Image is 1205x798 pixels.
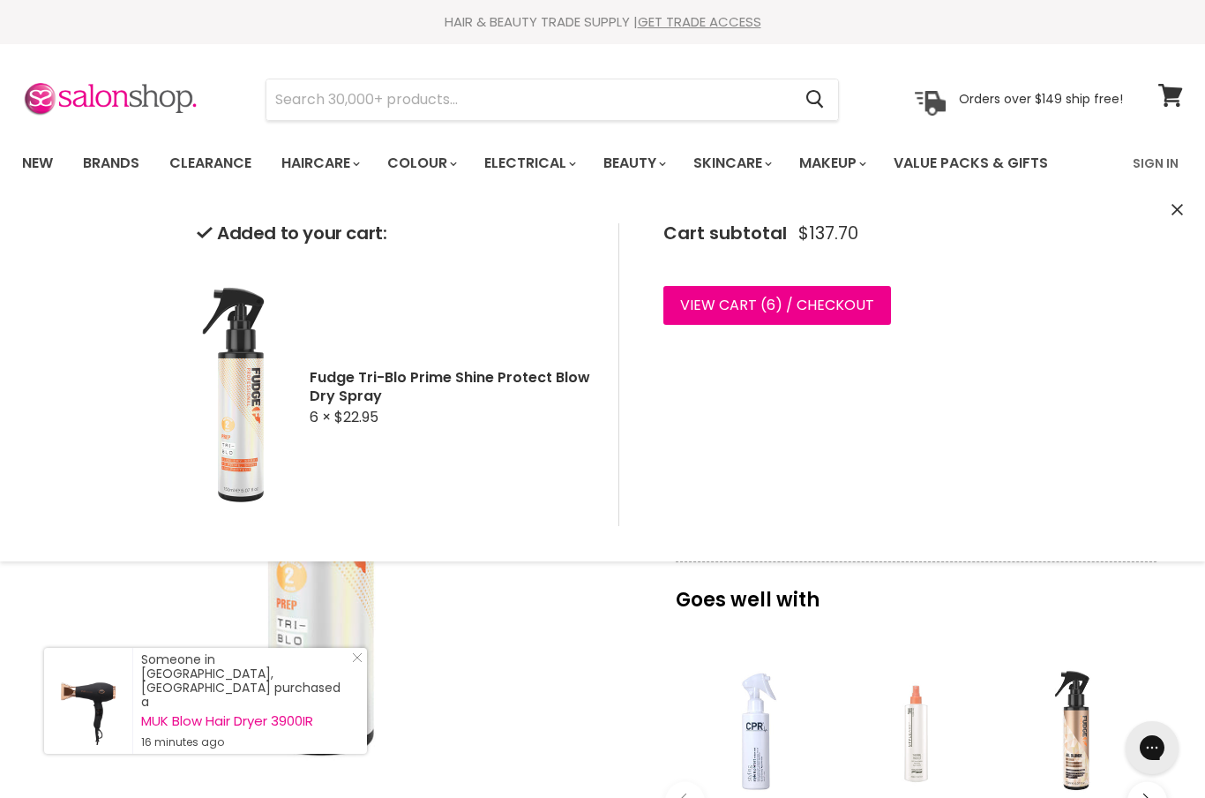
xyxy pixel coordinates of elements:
iframe: Gorgias live chat messenger [1117,715,1187,780]
a: Electrical [471,145,587,182]
a: Skincare [680,145,782,182]
a: Makeup [786,145,877,182]
button: Search [791,79,838,120]
a: Colour [374,145,468,182]
svg: Close Icon [352,652,363,663]
small: 16 minutes ago [141,735,349,749]
ul: Main menu [9,138,1092,189]
a: Haircare [268,145,370,182]
button: Close [1171,201,1183,220]
a: Clearance [156,145,265,182]
span: 6 × [310,407,331,427]
p: Orders over $149 ship free! [959,91,1123,107]
a: View cart (6) / Checkout [663,286,891,325]
input: Search [266,79,791,120]
a: Sign In [1122,145,1189,182]
h2: Fudge Tri-Blo Prime Shine Protect Blow Dry Spray [310,368,590,405]
p: Goes well with [676,561,1156,620]
span: 6 [767,295,775,315]
a: Close Notification [345,652,363,670]
a: GET TRADE ACCESS [638,12,761,31]
a: Brands [70,145,153,182]
a: Visit product page [44,648,132,754]
a: Beauty [590,145,677,182]
div: Someone in [GEOGRAPHIC_DATA], [GEOGRAPHIC_DATA] purchased a [141,652,349,749]
img: Fudge Tri-Blo Prime Shine Protect Blow Dry Spray [197,268,285,526]
h2: Added to your cart: [197,223,590,244]
span: $137.70 [798,223,858,244]
span: $22.95 [334,407,378,427]
a: MUK Blow Hair Dryer 3900IR [141,714,349,728]
span: Cart subtotal [663,221,787,245]
form: Product [266,79,839,121]
a: Value Packs & Gifts [880,145,1061,182]
a: New [9,145,66,182]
